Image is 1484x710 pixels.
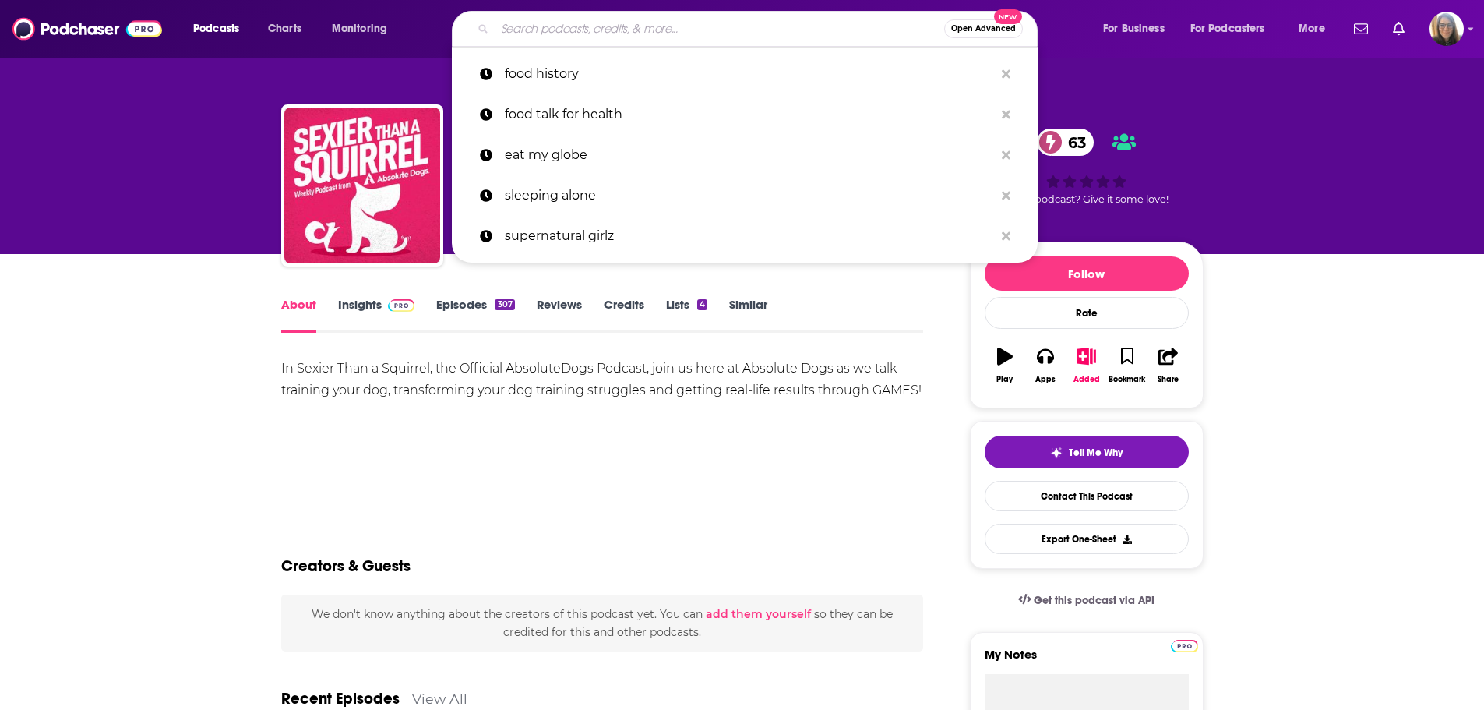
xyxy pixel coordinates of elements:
[281,556,411,576] h2: Creators & Guests
[970,118,1204,215] div: 63Good podcast? Give it some love!
[1107,337,1147,394] button: Bookmark
[312,607,893,638] span: We don't know anything about the creators of this podcast yet . You can so they can be credited f...
[505,216,994,256] p: supernatural girlz
[994,9,1022,24] span: New
[1387,16,1411,42] a: Show notifications dropdown
[1069,447,1123,459] span: Tell Me Why
[1429,12,1464,46] img: User Profile
[452,54,1038,94] a: food history
[951,25,1016,33] span: Open Advanced
[268,18,301,40] span: Charts
[985,647,1189,674] label: My Notes
[452,135,1038,175] a: eat my globe
[1171,640,1198,652] img: Podchaser Pro
[1103,18,1165,40] span: For Business
[1073,375,1100,384] div: Added
[388,299,415,312] img: Podchaser Pro
[281,689,400,708] a: Recent Episodes
[332,18,387,40] span: Monitoring
[1288,16,1345,41] button: open menu
[537,297,582,333] a: Reviews
[258,16,311,41] a: Charts
[1006,581,1168,620] a: Get this podcast via API
[1037,129,1094,156] a: 63
[1429,12,1464,46] span: Logged in as akolesnik
[985,436,1189,468] button: tell me why sparkleTell Me Why
[1158,375,1179,384] div: Share
[1066,337,1106,394] button: Added
[412,691,467,707] a: View All
[985,337,1025,394] button: Play
[182,16,259,41] button: open menu
[985,297,1189,329] div: Rate
[604,297,644,333] a: Credits
[452,216,1038,256] a: supernatural girlz
[436,297,514,333] a: Episodes307
[452,94,1038,135] a: food talk for health
[985,256,1189,291] button: Follow
[505,94,994,135] p: food talk for health
[697,299,707,310] div: 4
[1025,337,1066,394] button: Apps
[12,14,162,44] img: Podchaser - Follow, Share and Rate Podcasts
[193,18,239,40] span: Podcasts
[985,481,1189,511] a: Contact This Podcast
[1348,16,1374,42] a: Show notifications dropdown
[505,175,994,216] p: sleeping alone
[1034,594,1154,607] span: Get this podcast via API
[281,358,924,401] div: In Sexier Than a Squirrel, the Official AbsoluteDogs Podcast, join us here at Absolute Dogs as we...
[467,11,1052,47] div: Search podcasts, credits, & more...
[1147,337,1188,394] button: Share
[1092,16,1184,41] button: open menu
[1180,16,1288,41] button: open menu
[1005,193,1169,205] span: Good podcast? Give it some love!
[505,135,994,175] p: eat my globe
[1171,638,1198,652] a: Pro website
[1299,18,1325,40] span: More
[505,54,994,94] p: food history
[1190,18,1265,40] span: For Podcasters
[996,375,1013,384] div: Play
[1109,375,1145,384] div: Bookmark
[284,108,440,263] img: Sexier Than A Squirrel: Dog Training That Gets Real Life Results
[1035,375,1056,384] div: Apps
[944,19,1023,38] button: Open AdvancedNew
[985,524,1189,554] button: Export One-Sheet
[338,297,415,333] a: InsightsPodchaser Pro
[452,175,1038,216] a: sleeping alone
[729,297,767,333] a: Similar
[281,297,316,333] a: About
[666,297,707,333] a: Lists4
[1052,129,1094,156] span: 63
[706,608,811,620] button: add them yourself
[495,16,944,41] input: Search podcasts, credits, & more...
[321,16,407,41] button: open menu
[1429,12,1464,46] button: Show profile menu
[495,299,514,310] div: 307
[1050,447,1063,459] img: tell me why sparkle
